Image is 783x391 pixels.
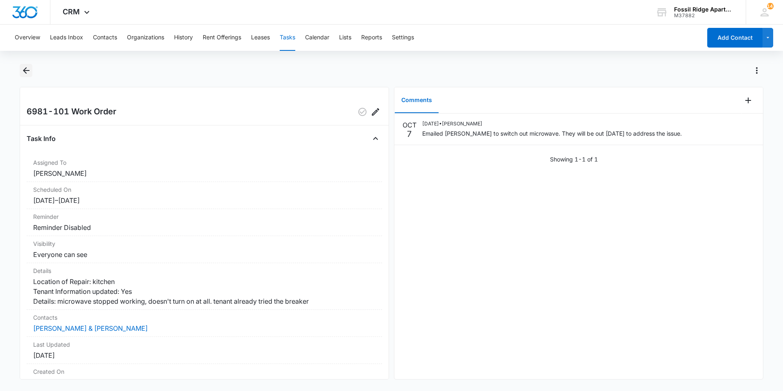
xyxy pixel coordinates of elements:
h4: Task Info [27,134,56,143]
button: Leads Inbox [50,25,83,51]
button: Rent Offerings [203,25,241,51]
button: Comments [395,88,439,113]
div: Assigned To[PERSON_NAME] [27,155,382,182]
a: [PERSON_NAME] & [PERSON_NAME] [33,324,148,332]
span: 147 [767,3,774,9]
dt: Assigned To [33,158,376,167]
button: Settings [392,25,414,51]
dt: Details [33,266,376,275]
dd: [DATE] [33,350,376,360]
div: VisibilityEveryone can see [27,236,382,263]
p: Showing 1-1 of 1 [550,155,598,164]
p: 7 [407,130,412,138]
p: Emailed [PERSON_NAME] to switch out microwave. They will be out [DATE] to address the issue. [422,129,682,138]
span: CRM [63,7,80,16]
p: OCT [403,120,416,130]
div: Last Updated[DATE] [27,337,382,364]
dd: Everyone can see [33,250,376,259]
dt: Scheduled On [33,185,376,194]
div: DetailsLocation of Repair: kitchen Tenant Information updated: Yes Details: microwave stopped wor... [27,263,382,310]
div: ReminderReminder Disabled [27,209,382,236]
div: notifications count [767,3,774,9]
button: Lists [339,25,351,51]
button: Organizations [127,25,164,51]
dt: Last Updated [33,340,376,349]
dd: [DATE] [33,377,376,387]
button: Leases [251,25,270,51]
div: Scheduled On[DATE]–[DATE] [27,182,382,209]
dt: Created On [33,367,376,376]
button: Add Contact [707,28,763,48]
dt: Visibility [33,239,376,248]
h2: 6981-101 Work Order [27,105,116,118]
p: [DATE] • [PERSON_NAME] [422,120,682,127]
button: Close [369,132,382,145]
button: Reports [361,25,382,51]
button: Actions [750,64,763,77]
dd: [DATE] – [DATE] [33,195,376,205]
div: account id [674,13,734,18]
dd: [PERSON_NAME] [33,168,376,178]
dt: Reminder [33,212,376,221]
dd: Location of Repair: kitchen Tenant Information updated: Yes Details: microwave stopped working, d... [33,277,376,306]
div: Created On[DATE] [27,364,382,391]
button: Back [20,64,32,77]
div: Contacts[PERSON_NAME] & [PERSON_NAME] [27,310,382,337]
button: Calendar [305,25,329,51]
button: Tasks [280,25,295,51]
dt: Contacts [33,313,376,322]
div: account name [674,6,734,13]
dd: Reminder Disabled [33,223,376,232]
button: Contacts [93,25,117,51]
button: History [174,25,193,51]
button: Edit [369,105,382,118]
button: Overview [15,25,40,51]
button: Add Comment [742,94,755,107]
